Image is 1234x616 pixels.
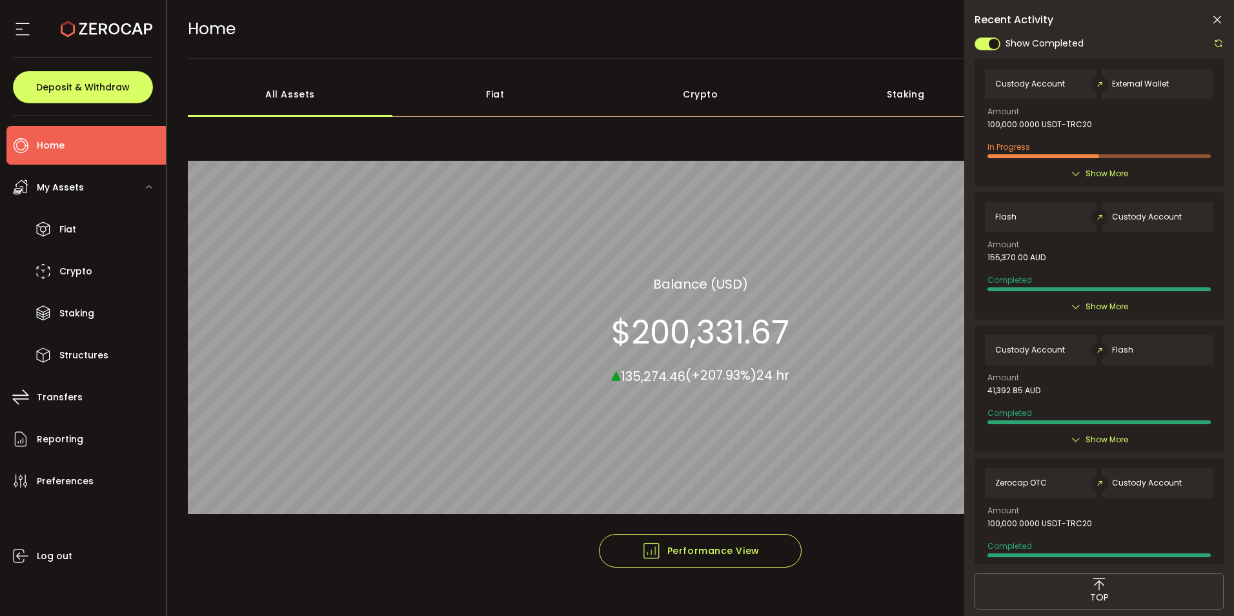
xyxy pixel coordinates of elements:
span: Completed [987,407,1032,418]
span: Zerocap OTC [995,478,1047,488]
section: Balance (USD) [653,274,748,293]
span: Show More [1086,433,1128,446]
span: 24 hr [756,366,789,384]
span: Home [188,17,236,40]
button: Deposit & Withdraw [13,71,153,103]
iframe: Chat Widget [1169,554,1234,616]
span: Completed [987,540,1032,551]
span: Fiat [59,220,76,239]
span: Deposit & Withdraw [36,83,130,92]
span: Completed [987,274,1032,285]
span: Custody Account [995,79,1065,88]
span: In Progress [987,141,1030,152]
span: Show More [1086,167,1128,180]
span: External Wallet [1112,79,1169,88]
div: All Assets [188,72,393,117]
span: 135,274.46 [621,367,685,385]
span: 100,000.0000 USDT-TRC20 [987,519,1092,528]
span: Flash [1112,345,1133,354]
span: Crypto [59,262,92,281]
span: Show Completed [1006,37,1084,50]
span: Reporting [37,430,83,449]
span: Performance View [642,541,760,560]
span: Transfers [37,388,83,407]
span: Flash [995,212,1017,221]
span: Home [37,136,65,155]
section: $200,331.67 [611,313,789,351]
span: Custody Account [1112,478,1182,488]
span: Structures [59,346,108,365]
span: TOP [1090,591,1109,604]
span: Show More [1086,300,1128,313]
span: Log out [37,547,72,566]
span: Preferences [37,472,94,491]
span: Recent Activity [975,15,1053,25]
span: ▴ [611,360,621,387]
span: 155,370.00 AUD [987,253,1046,262]
span: Staking [59,304,94,323]
span: Amount [987,241,1019,249]
button: Performance View [599,534,802,568]
div: Fiat [392,72,598,117]
div: Staking [803,72,1008,117]
span: My Assets [37,178,84,197]
span: 100,000.0000 USDT-TRC20 [987,120,1092,129]
span: 41,392.85 AUD [987,386,1040,395]
span: Amount [987,507,1019,515]
span: Amount [987,374,1019,382]
div: Crypto [598,72,803,117]
span: Custody Account [1112,212,1182,221]
span: (+207.93%) [685,366,756,384]
span: Amount [987,108,1019,116]
span: Custody Account [995,345,1065,354]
